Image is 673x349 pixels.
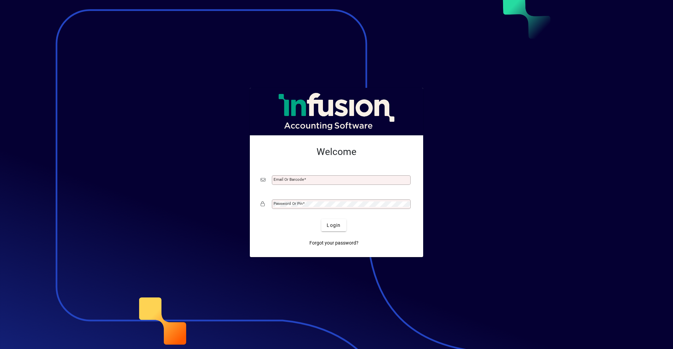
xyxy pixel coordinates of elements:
[321,219,346,231] button: Login
[309,239,359,247] span: Forgot your password?
[327,222,341,229] span: Login
[307,237,361,249] a: Forgot your password?
[274,201,303,206] mat-label: Password or Pin
[274,177,304,182] mat-label: Email or Barcode
[261,146,412,158] h2: Welcome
